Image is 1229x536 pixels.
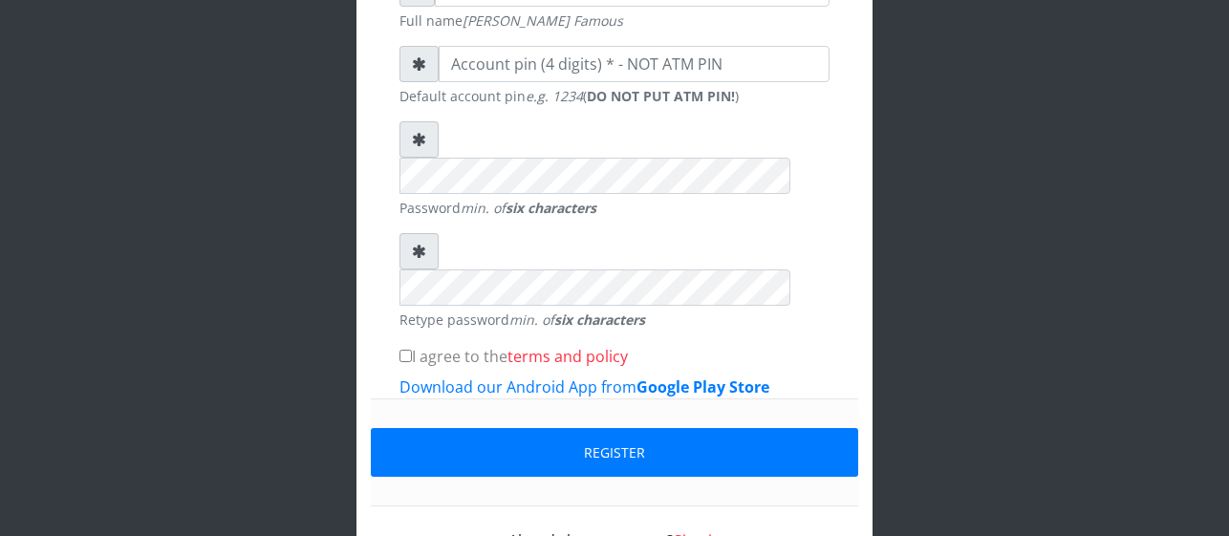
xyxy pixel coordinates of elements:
b: Google Play Store [636,376,769,397]
small: Password [399,198,830,218]
input: Account pin (4 digits) * - NOT ATM PIN [439,46,830,82]
label: I agree to the [399,345,628,368]
a: terms and policy [507,346,628,367]
small: Default account pin ( ) [399,86,830,106]
a: Download our Android App fromGoogle Play Store [399,376,769,397]
strong: six characters [554,311,645,329]
em: e.g. 1234 [526,87,583,105]
input: I agree to theterms and policy [399,350,412,362]
strong: six characters [506,199,596,217]
b: DO NOT PUT ATM PIN! [587,87,735,105]
small: Full name [399,11,830,31]
em: min. of [509,311,645,329]
em: [PERSON_NAME] Famous [463,11,623,30]
button: Register [371,428,858,477]
em: min. of [461,199,596,217]
small: Retype password [399,310,830,330]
